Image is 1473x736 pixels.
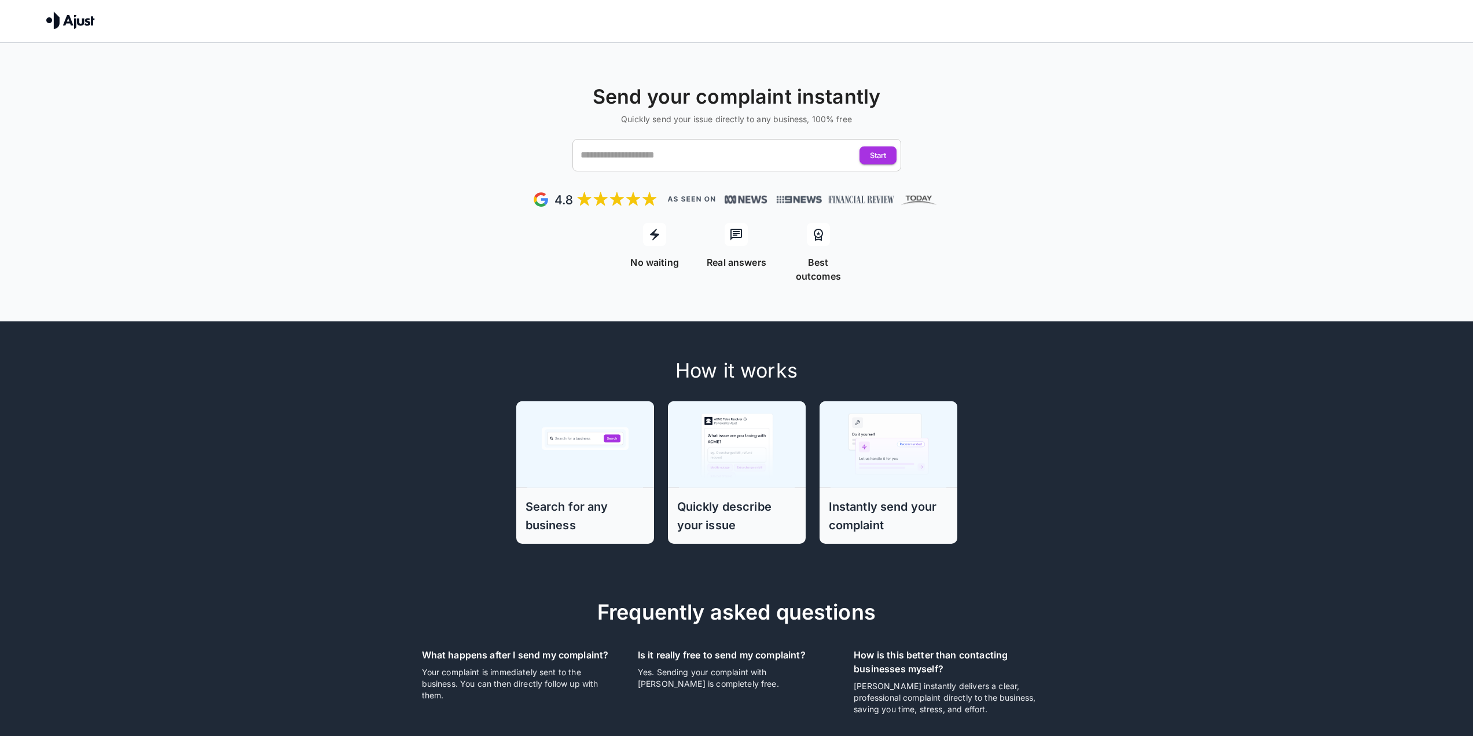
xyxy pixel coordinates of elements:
[679,401,795,488] img: Step 2
[440,358,1033,383] h4: How it works
[772,192,941,207] img: News, Financial Review, Today
[630,255,679,269] p: No waiting
[829,497,948,534] h6: Instantly send your complaint
[532,190,658,209] img: Google Review - 5 stars
[854,648,1051,676] p: How is this better than contacting businesses myself?
[526,497,645,534] h6: Search for any business
[784,255,852,283] p: Best outcomes
[422,648,619,662] p: What happens after I send my complaint?
[46,12,95,29] img: Ajust
[638,667,835,690] p: Yes. Sending your complaint with [PERSON_NAME] is completely free.
[725,194,767,206] img: News, Financial Review, Today
[422,599,1052,625] h5: Frequently asked questions
[667,196,715,202] img: As seen on
[677,497,796,534] h6: Quickly describe your issue
[5,85,1468,109] h4: Send your complaint instantly
[859,147,897,164] button: Start
[527,401,643,488] img: Step 1
[707,255,766,269] p: Real answers
[831,401,946,488] img: Step 3
[638,648,835,662] p: Is it really free to send my complaint?
[422,667,619,701] p: Your complaint is immediately sent to the business. You can then directly follow up with them.
[854,680,1051,715] p: [PERSON_NAME] instantly delivers a clear, professional complaint directly to the business, saving...
[5,113,1468,125] h6: Quickly send your issue directly to any business, 100% free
